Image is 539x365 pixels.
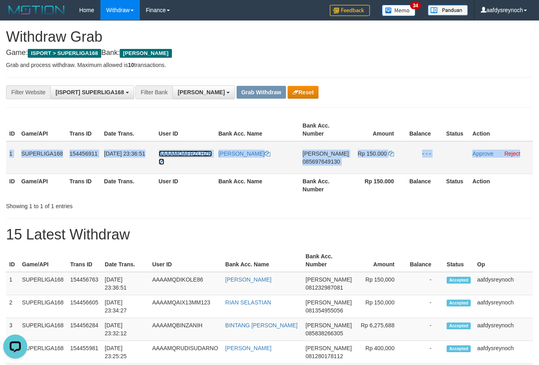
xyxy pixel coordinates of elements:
[6,174,18,197] th: ID
[18,118,66,141] th: Game/API
[102,341,149,364] td: [DATE] 23:25:25
[6,141,18,174] td: 1
[155,174,215,197] th: User ID
[225,322,298,328] a: BINTANG [PERSON_NAME]
[302,249,355,272] th: Bank Acc. Number
[69,150,98,157] span: 154456911
[299,174,352,197] th: Bank Acc. Number
[355,295,406,318] td: Rp 150,000
[6,272,19,295] td: 1
[443,249,474,272] th: Status
[149,341,222,364] td: AAAAMQRUDISUDARNO
[178,89,225,95] span: [PERSON_NAME]
[120,49,171,58] span: [PERSON_NAME]
[225,345,272,351] a: [PERSON_NAME]
[18,174,66,197] th: Game/API
[410,2,421,9] span: 34
[469,118,533,141] th: Action
[406,318,443,341] td: -
[355,249,406,272] th: Amount
[102,295,149,318] td: [DATE] 23:34:27
[504,150,521,157] a: Reject
[306,345,352,351] span: [PERSON_NAME]
[6,29,533,45] h1: Withdraw Grab
[3,3,27,27] button: Open LiveChat chat widget
[6,318,19,341] td: 3
[67,318,102,341] td: 154456284
[18,141,66,174] td: SUPERLIGA168
[19,272,67,295] td: SUPERLIGA168
[352,174,406,197] th: Rp 150.000
[355,318,406,341] td: Rp 6,275,688
[306,307,343,314] span: Copy 081354955056 to clipboard
[447,345,471,352] span: Accepted
[19,295,67,318] td: SUPERLIGA168
[135,85,172,99] div: Filter Bank
[474,295,533,318] td: aafdysreynoch
[306,276,352,283] span: [PERSON_NAME]
[474,341,533,364] td: aafdysreynoch
[406,141,443,174] td: - - -
[6,4,67,16] img: MOTION_logo.png
[306,322,352,328] span: [PERSON_NAME]
[67,295,102,318] td: 154456605
[55,89,124,95] span: [ISPORT] SUPERLIGA168
[406,249,443,272] th: Balance
[104,150,145,157] span: [DATE] 23:36:51
[155,118,215,141] th: User ID
[428,5,468,16] img: panduan.png
[474,318,533,341] td: aafdysreynoch
[237,86,286,99] button: Grab Withdraw
[382,5,416,16] img: Button%20Memo.svg
[302,150,349,157] span: [PERSON_NAME]
[50,85,134,99] button: [ISPORT] SUPERLIGA168
[101,174,155,197] th: Date Trans.
[172,85,235,99] button: [PERSON_NAME]
[447,277,471,284] span: Accepted
[406,295,443,318] td: -
[469,174,533,197] th: Action
[306,284,343,291] span: Copy 081232987081 to clipboard
[215,118,300,141] th: Bank Acc. Name
[28,49,101,58] span: ISPORT > SUPERLIGA168
[6,85,50,99] div: Filter Website
[101,118,155,141] th: Date Trans.
[355,272,406,295] td: Rp 150,000
[406,341,443,364] td: -
[6,49,533,57] h4: Game: Bank:
[128,62,134,68] strong: 10
[149,318,222,341] td: AAAAMQBINZANIH
[474,272,533,295] td: aafdysreynoch
[6,249,19,272] th: ID
[306,353,343,359] span: Copy 081280178112 to clipboard
[406,118,443,141] th: Balance
[225,276,272,283] a: [PERSON_NAME]
[388,150,394,157] a: Copy 150000 to clipboard
[6,199,218,210] div: Showing 1 to 1 of 1 entries
[19,249,67,272] th: Game/API
[225,299,271,306] a: RIAN SELASTIAN
[306,330,343,337] span: Copy 085838266305 to clipboard
[306,299,352,306] span: [PERSON_NAME]
[406,174,443,197] th: Balance
[67,249,102,272] th: Trans ID
[19,341,67,364] td: SUPERLIGA168
[288,86,318,99] button: Reset
[159,150,212,157] span: AAAAMQAFRZLHZN
[299,118,352,141] th: Bank Acc. Number
[215,174,300,197] th: Bank Acc. Name
[218,150,270,157] a: [PERSON_NAME]
[406,272,443,295] td: -
[67,341,102,364] td: 154455981
[6,61,533,69] p: Grab and process withdraw. Maximum allowed is transactions.
[222,249,302,272] th: Bank Acc. Name
[447,322,471,329] span: Accepted
[474,249,533,272] th: Op
[352,118,406,141] th: Amount
[443,118,469,141] th: Status
[102,318,149,341] td: [DATE] 23:32:12
[159,150,212,165] a: AAAAMQAFRZLHZN
[447,300,471,306] span: Accepted
[149,272,222,295] td: AAAAMQDIKOLE86
[358,150,387,157] span: Rp 150.000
